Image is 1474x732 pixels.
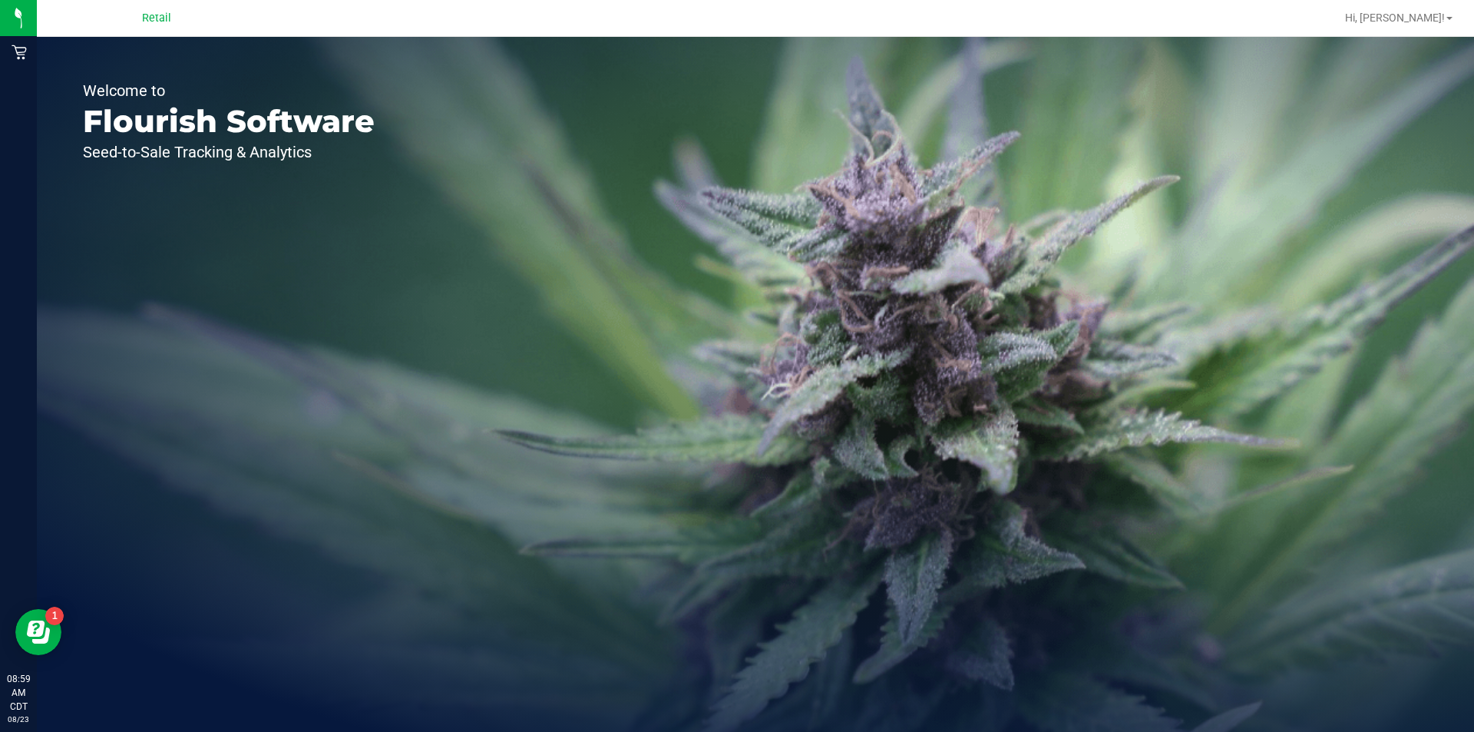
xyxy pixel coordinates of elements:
iframe: Resource center unread badge [45,607,64,625]
p: 08:59 AM CDT [7,672,30,714]
p: 08/23 [7,714,30,725]
inline-svg: Retail [12,45,27,60]
span: Hi, [PERSON_NAME]! [1345,12,1445,24]
span: Retail [142,12,171,25]
iframe: Resource center [15,609,61,655]
p: Flourish Software [83,106,375,137]
p: Seed-to-Sale Tracking & Analytics [83,144,375,160]
p: Welcome to [83,83,375,98]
